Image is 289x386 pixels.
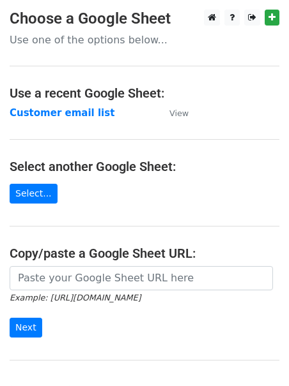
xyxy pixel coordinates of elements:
[157,107,189,119] a: View
[10,184,58,204] a: Select...
[10,85,279,101] h4: Use a recent Google Sheet:
[10,293,141,302] small: Example: [URL][DOMAIN_NAME]
[10,318,42,338] input: Next
[10,246,279,261] h4: Copy/paste a Google Sheet URL:
[10,33,279,47] p: Use one of the options below...
[169,108,189,118] small: View
[10,107,114,119] a: Customer email list
[10,266,273,290] input: Paste your Google Sheet URL here
[10,159,279,174] h4: Select another Google Sheet:
[10,10,279,28] h3: Choose a Google Sheet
